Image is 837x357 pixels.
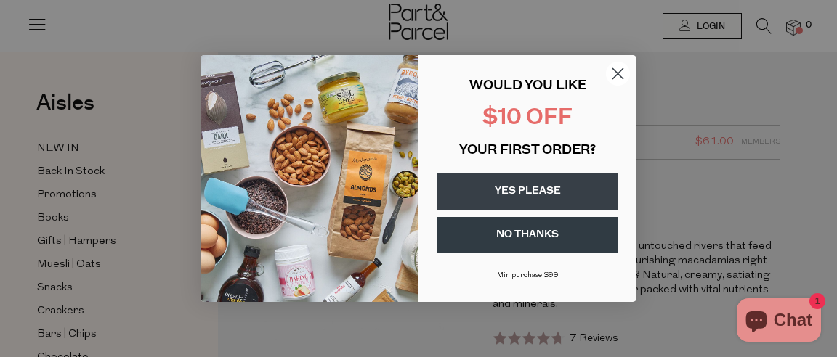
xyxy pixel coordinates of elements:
[201,55,418,302] img: 43fba0fb-7538-40bc-babb-ffb1a4d097bc.jpeg
[497,271,559,279] span: Min purchase $99
[605,61,631,86] button: Close dialog
[482,107,573,130] span: $10 OFF
[732,298,825,345] inbox-online-store-chat: Shopify online store chat
[459,144,596,157] span: YOUR FIRST ORDER?
[437,217,618,253] button: NO THANKS
[437,173,618,210] button: YES PLEASE
[469,80,586,93] span: WOULD YOU LIKE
